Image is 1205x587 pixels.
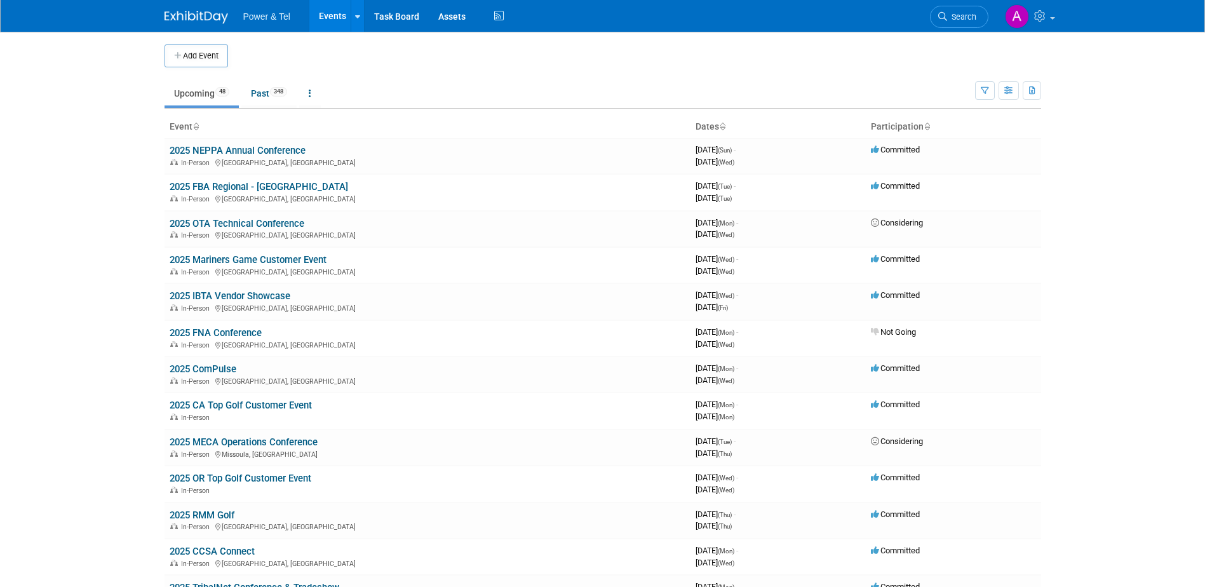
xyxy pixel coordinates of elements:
[181,195,213,203] span: In-Person
[871,254,920,264] span: Committed
[170,436,318,448] a: 2025 MECA Operations Conference
[696,327,738,337] span: [DATE]
[924,121,930,132] a: Sort by Participation Type
[871,290,920,300] span: Committed
[170,229,685,240] div: [GEOGRAPHIC_DATA], [GEOGRAPHIC_DATA]
[718,401,734,408] span: (Mon)
[696,436,736,446] span: [DATE]
[736,327,738,337] span: -
[696,145,736,154] span: [DATE]
[696,521,732,530] span: [DATE]
[241,81,297,105] a: Past348
[170,157,685,167] div: [GEOGRAPHIC_DATA], [GEOGRAPHIC_DATA]
[170,193,685,203] div: [GEOGRAPHIC_DATA], [GEOGRAPHIC_DATA]
[718,292,734,299] span: (Wed)
[696,218,738,227] span: [DATE]
[165,44,228,67] button: Add Event
[736,546,738,555] span: -
[696,473,738,482] span: [DATE]
[270,87,287,97] span: 348
[871,436,923,446] span: Considering
[170,254,326,266] a: 2025 Mariners Game Customer Event
[170,509,234,521] a: 2025 RMM Golf
[696,266,734,276] span: [DATE]
[736,254,738,264] span: -
[871,181,920,191] span: Committed
[696,181,736,191] span: [DATE]
[734,145,736,154] span: -
[170,304,178,311] img: In-Person Event
[181,523,213,531] span: In-Person
[181,377,213,386] span: In-Person
[181,450,213,459] span: In-Person
[1005,4,1029,29] img: Alina Dorion
[170,145,306,156] a: 2025 NEPPA Annual Conference
[170,159,178,165] img: In-Person Event
[734,509,736,519] span: -
[718,438,732,445] span: (Tue)
[696,229,734,239] span: [DATE]
[170,449,685,459] div: Missoula, [GEOGRAPHIC_DATA]
[718,487,734,494] span: (Wed)
[696,193,732,203] span: [DATE]
[696,339,734,349] span: [DATE]
[930,6,988,28] a: Search
[696,290,738,300] span: [DATE]
[170,560,178,566] img: In-Person Event
[181,159,213,167] span: In-Person
[696,302,728,312] span: [DATE]
[165,116,690,138] th: Event
[719,121,725,132] a: Sort by Start Date
[170,450,178,457] img: In-Person Event
[871,473,920,482] span: Committed
[871,546,920,555] span: Committed
[690,116,866,138] th: Dates
[170,363,236,375] a: 2025 ComPulse
[718,220,734,227] span: (Mon)
[181,304,213,313] span: In-Person
[696,400,738,409] span: [DATE]
[165,81,239,105] a: Upcoming48
[181,268,213,276] span: In-Person
[243,11,290,22] span: Power & Tel
[718,548,734,555] span: (Mon)
[871,218,923,227] span: Considering
[181,487,213,495] span: In-Person
[734,181,736,191] span: -
[718,341,734,348] span: (Wed)
[696,363,738,373] span: [DATE]
[696,412,734,421] span: [DATE]
[718,256,734,263] span: (Wed)
[170,375,685,386] div: [GEOGRAPHIC_DATA], [GEOGRAPHIC_DATA]
[170,290,290,302] a: 2025 IBTA Vendor Showcase
[170,266,685,276] div: [GEOGRAPHIC_DATA], [GEOGRAPHIC_DATA]
[736,290,738,300] span: -
[736,473,738,482] span: -
[718,195,732,202] span: (Tue)
[170,181,348,192] a: 2025 FBA Regional - [GEOGRAPHIC_DATA]
[696,485,734,494] span: [DATE]
[696,375,734,385] span: [DATE]
[696,558,734,567] span: [DATE]
[736,400,738,409] span: -
[181,231,213,240] span: In-Person
[718,560,734,567] span: (Wed)
[170,523,178,529] img: In-Person Event
[718,329,734,336] span: (Mon)
[718,414,734,421] span: (Mon)
[718,365,734,372] span: (Mon)
[170,400,312,411] a: 2025 CA Top Golf Customer Event
[871,145,920,154] span: Committed
[181,341,213,349] span: In-Person
[696,546,738,555] span: [DATE]
[718,475,734,482] span: (Wed)
[871,509,920,519] span: Committed
[718,231,734,238] span: (Wed)
[718,147,732,154] span: (Sun)
[718,268,734,275] span: (Wed)
[718,511,732,518] span: (Thu)
[718,377,734,384] span: (Wed)
[181,414,213,422] span: In-Person
[170,521,685,531] div: [GEOGRAPHIC_DATA], [GEOGRAPHIC_DATA]
[696,254,738,264] span: [DATE]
